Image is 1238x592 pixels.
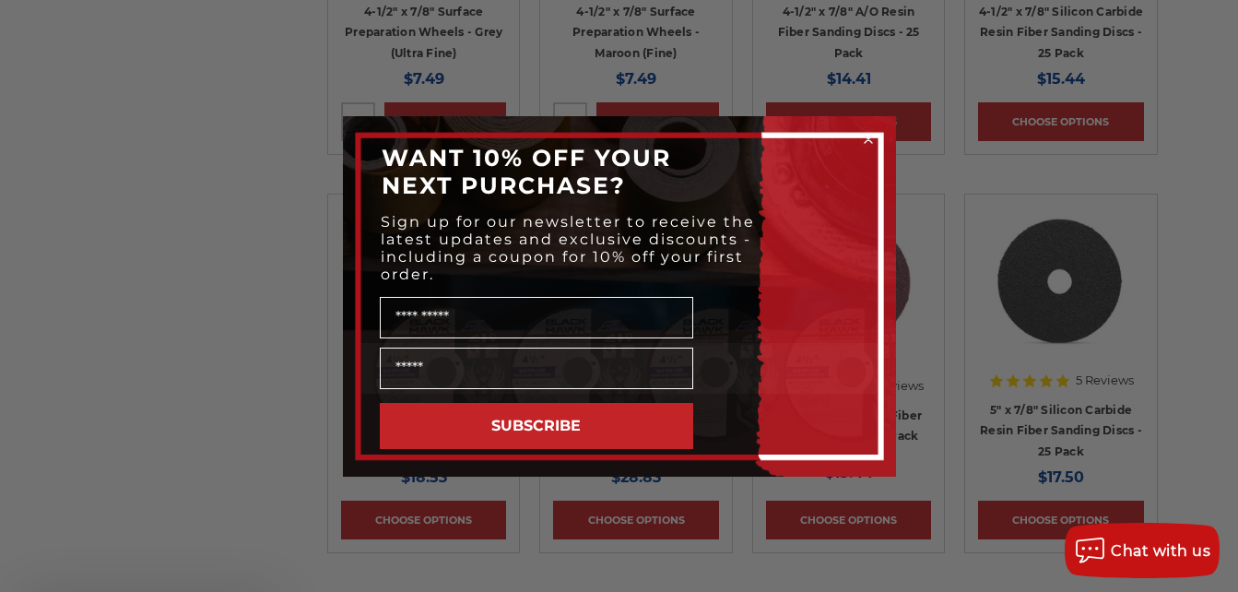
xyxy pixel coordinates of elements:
span: Chat with us [1111,542,1210,560]
button: SUBSCRIBE [380,403,693,449]
input: Email [380,348,693,389]
span: Sign up for our newsletter to receive the latest updates and exclusive discounts - including a co... [381,213,755,283]
button: Close dialog [859,130,878,148]
span: WANT 10% OFF YOUR NEXT PURCHASE? [382,144,671,199]
button: Chat with us [1065,523,1220,578]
